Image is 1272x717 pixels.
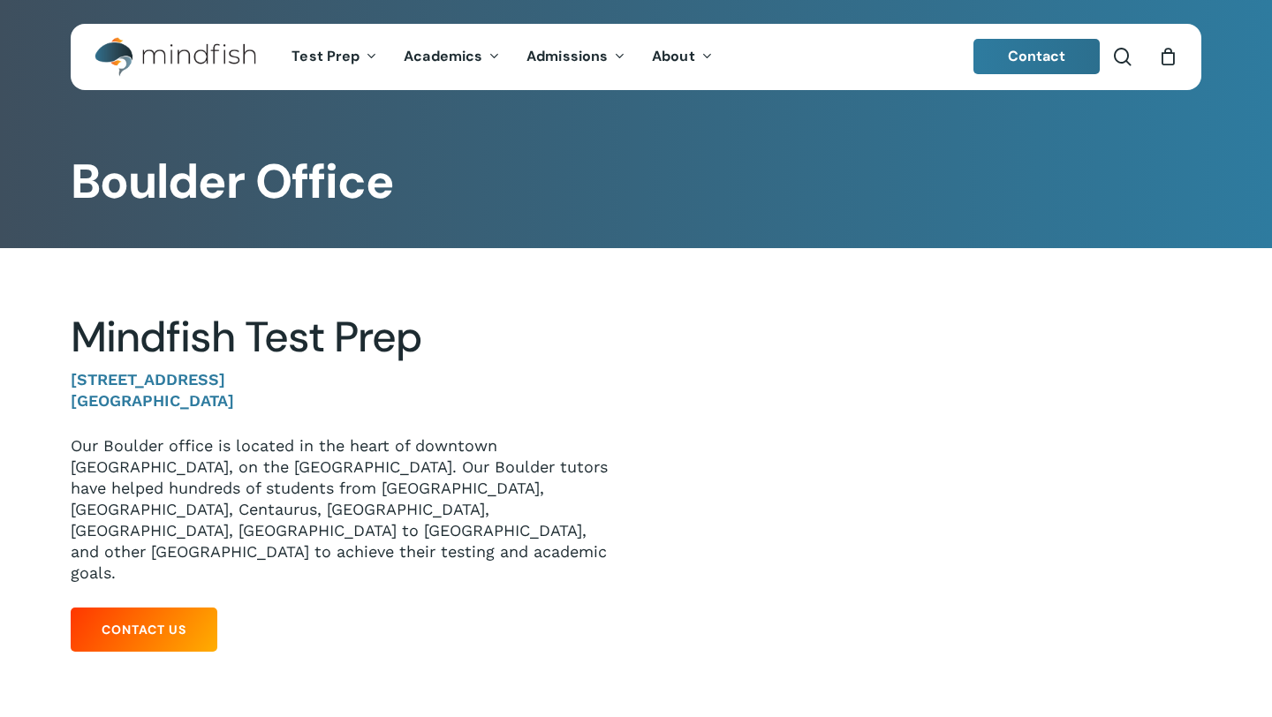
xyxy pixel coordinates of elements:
[71,391,234,410] strong: [GEOGRAPHIC_DATA]
[71,312,609,363] h2: Mindfish Test Prep
[71,370,225,389] strong: [STREET_ADDRESS]
[390,49,513,64] a: Academics
[102,621,186,638] span: Contact Us
[71,435,609,584] p: Our Boulder office is located in the heart of downtown [GEOGRAPHIC_DATA], on the [GEOGRAPHIC_DATA...
[278,24,725,90] nav: Main Menu
[652,47,695,65] span: About
[639,49,726,64] a: About
[1158,47,1177,66] a: Cart
[71,154,1201,210] h1: Boulder Office
[1008,47,1066,65] span: Contact
[71,608,217,652] a: Contact Us
[404,47,482,65] span: Academics
[526,47,608,65] span: Admissions
[278,49,390,64] a: Test Prep
[513,49,639,64] a: Admissions
[973,39,1101,74] a: Contact
[71,24,1201,90] header: Main Menu
[291,47,360,65] span: Test Prep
